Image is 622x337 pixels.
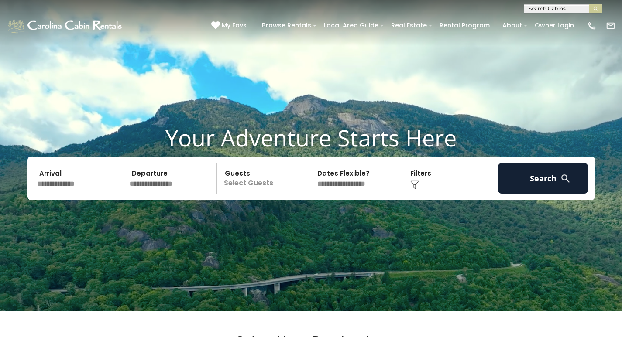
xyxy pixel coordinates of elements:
[320,19,383,32] a: Local Area Guide
[222,21,247,30] span: My Favs
[410,180,419,189] img: filter--v1.png
[435,19,494,32] a: Rental Program
[606,21,615,31] img: mail-regular-white.png
[258,19,316,32] a: Browse Rentals
[498,163,588,194] button: Search
[587,21,597,31] img: phone-regular-white.png
[220,163,309,194] p: Select Guests
[7,17,124,34] img: White-1-1-2.png
[7,124,615,151] h1: Your Adventure Starts Here
[498,19,526,32] a: About
[560,173,571,184] img: search-regular-white.png
[387,19,431,32] a: Real Estate
[211,21,249,31] a: My Favs
[530,19,578,32] a: Owner Login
